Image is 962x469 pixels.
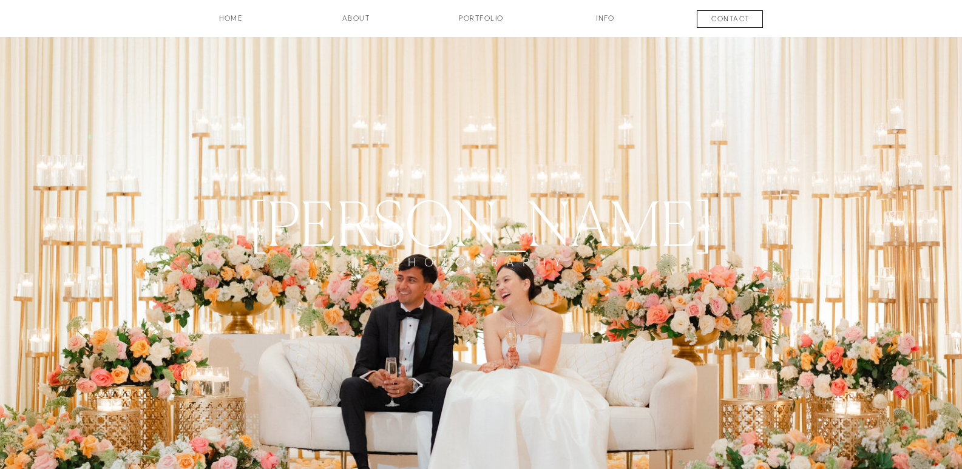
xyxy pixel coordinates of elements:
[436,13,526,33] a: Portfolio
[686,13,776,28] a: contact
[378,255,584,292] a: PHOTOGRAPHY
[222,187,741,255] a: [PERSON_NAME]
[575,13,636,33] a: INFO
[186,13,276,33] a: HOME
[326,13,387,33] a: about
